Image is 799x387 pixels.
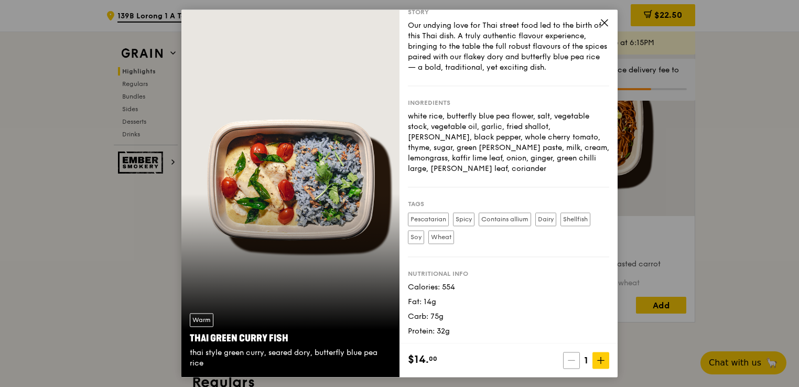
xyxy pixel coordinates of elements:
span: $14. [408,352,429,368]
label: Shellfish [560,212,590,226]
div: Our undying love for Thai street food led to the birth of this Thai dish. A truly authentic flavo... [408,20,609,73]
div: white rice, butterfly blue pea flower, salt, vegetable stock, vegetable oil, garlic, fried shallo... [408,111,609,174]
div: Story [408,8,609,16]
div: Nutritional info [408,270,609,278]
span: 00 [429,355,437,363]
label: Contains allium [479,212,531,226]
div: Warm [190,314,213,327]
div: Fat: 14g [408,297,609,307]
div: Calories: 554 [408,282,609,293]
span: 1 [580,353,592,368]
label: Dairy [535,212,556,226]
label: Spicy [453,212,474,226]
label: Wheat [428,230,454,244]
label: Pescatarian [408,212,449,226]
div: Protein: 32g [408,326,609,337]
div: Carb: 75g [408,311,609,322]
div: Tags [408,200,609,208]
div: Thai Green Curry Fish [190,331,391,346]
div: Ingredients [408,99,609,107]
label: Soy [408,230,424,244]
div: thai style green curry, seared dory, butterfly blue pea rice [190,348,391,369]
